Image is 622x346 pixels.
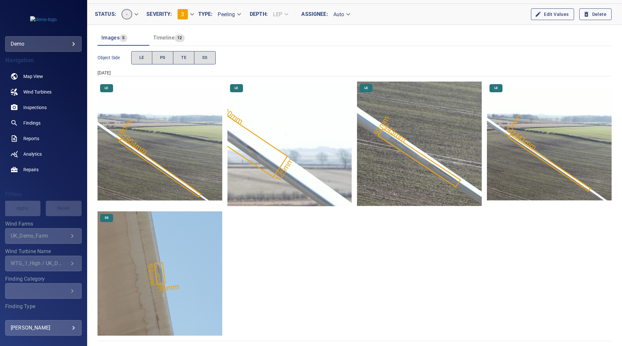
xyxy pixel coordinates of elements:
[23,120,40,126] span: Findings
[5,146,82,162] a: analytics noActive
[23,89,52,95] span: Wind Turbines
[328,9,355,20] div: Auto
[120,34,127,42] span: 5
[131,51,216,64] div: objectSide
[11,260,68,266] div: WTG_1_High / UK_Demo_Farm
[98,54,131,61] span: Object Side
[131,51,152,64] button: LE
[5,131,82,146] a: reports noActive
[181,54,186,61] span: TE
[98,82,222,206] img: UK_Demo_Farm/WTG_1_High/2025-02-06-1/2025-02-06-2/image63wp70.jpg
[361,86,372,90] span: LE
[181,11,184,17] span: 3
[11,323,76,333] div: [PERSON_NAME]
[5,100,82,115] a: inspections noActive
[5,276,82,282] label: Finding Category
[5,57,82,63] h4: Navigation
[23,135,39,142] span: Reports
[139,54,144,61] span: LE
[5,191,82,197] h4: Filters
[5,69,82,84] a: map noActive
[11,39,76,49] div: demo
[198,12,213,17] label: Type :
[5,84,82,100] a: windturbines noActive
[116,6,143,22] div: -
[23,151,42,157] span: Analytics
[5,228,82,244] div: Wind Farms
[227,82,352,206] img: UK_Demo_Farm/WTG_1_High/2025-02-06-1/2025-02-06-2/image64wp71.jpg
[213,9,245,20] div: Peeling
[579,8,612,20] button: Delete
[172,6,198,22] div: 3
[152,51,174,64] button: PS
[487,82,612,206] img: UK_Demo_Farm/WTG_1_High/2025-02-06-1/2025-02-06-2/image62wp69.jpg
[250,12,268,17] label: Depth :
[173,51,194,64] button: TE
[98,211,222,336] img: UK_Demo_Farm/WTG_1_High/2025-02-06-1/2025-02-06-2/image80wp90.jpg
[23,166,39,173] span: Repairs
[23,73,43,80] span: Map View
[175,34,185,42] span: 12
[153,35,175,41] span: Timeline
[531,8,574,20] button: Edit Values
[301,12,328,17] label: Assignee :
[202,54,208,61] span: SS
[268,9,293,20] div: LEP
[30,16,57,23] img: demo-logo
[95,12,116,17] label: Status :
[122,11,132,17] span: -
[5,249,82,254] label: Wind Turbine Name
[5,304,82,309] label: Finding Type
[101,86,112,90] span: LE
[5,115,82,131] a: findings noActive
[11,233,68,239] div: UK_Demo_Farm
[5,283,82,299] div: Finding Category
[5,36,82,52] div: demo
[146,12,172,17] label: Severity :
[357,82,482,206] img: UK_Demo_Farm/WTG_1_High/2025-02-06-1/2025-02-06-2/image61wp68.jpg
[5,221,82,227] label: Wind Farms
[23,104,47,111] span: Inspections
[490,86,502,90] span: LE
[98,70,612,76] div: [DATE]
[101,216,112,220] span: SS
[194,51,216,64] button: SS
[160,54,166,61] span: PS
[231,86,242,90] span: LE
[101,35,120,41] span: Images
[5,162,82,177] a: repairs noActive
[5,256,82,271] div: Wind Turbine Name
